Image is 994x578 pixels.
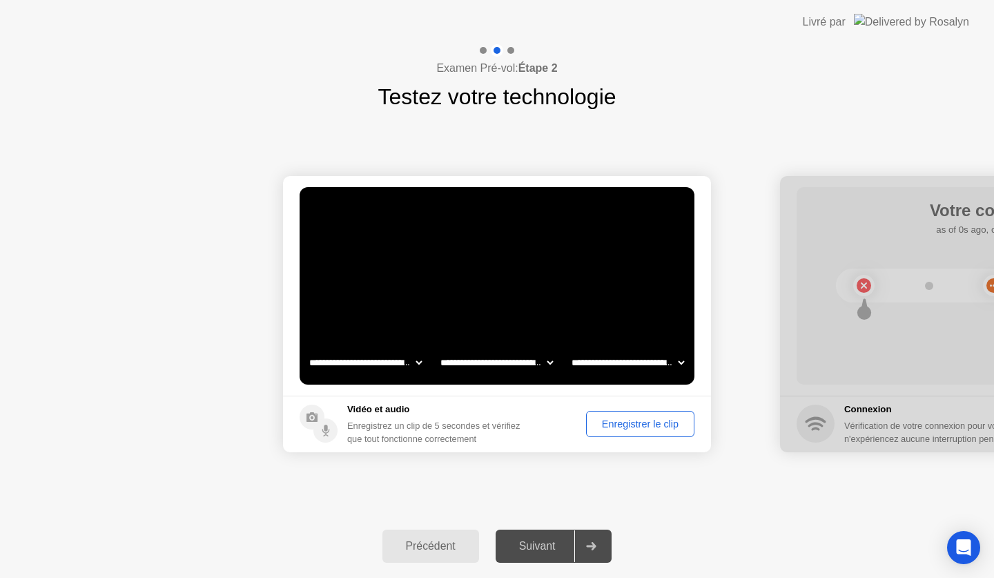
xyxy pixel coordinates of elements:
b: Étape 2 [518,62,558,74]
h4: Examen Pré-vol: [436,60,557,77]
div: Enregistrer le clip [591,418,690,430]
div: Enregistrez un clip de 5 secondes et vérifiez que tout fonctionne correctement [347,419,532,445]
div: Open Intercom Messenger [947,531,980,564]
h5: Vidéo et audio [347,403,532,416]
div: Suivant [500,540,575,552]
button: Précédent [382,530,479,563]
select: Available cameras [306,349,425,376]
select: Available microphones [569,349,687,376]
h1: Testez votre technologie [378,80,616,113]
div: Livré par [803,14,846,30]
button: Enregistrer le clip [586,411,694,437]
div: Précédent [387,540,475,552]
button: Suivant [496,530,612,563]
select: Available speakers [438,349,556,376]
img: Delivered by Rosalyn [854,14,969,30]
